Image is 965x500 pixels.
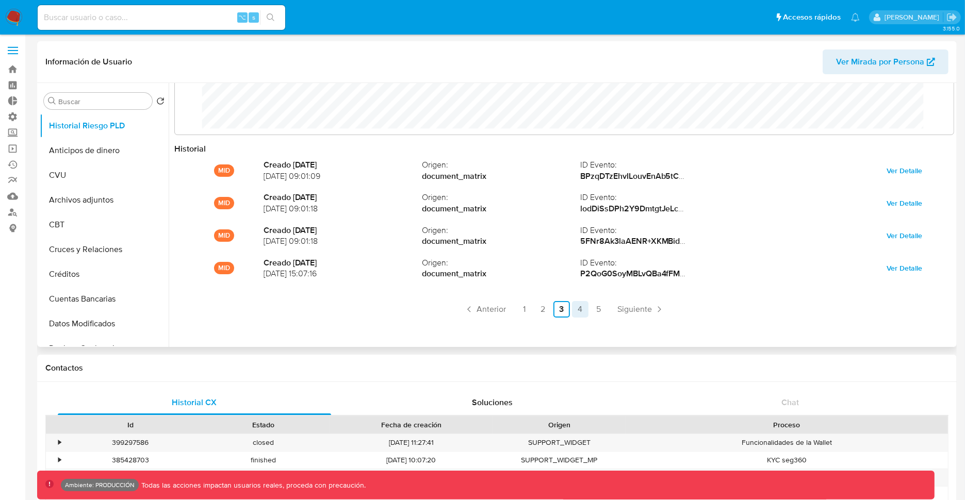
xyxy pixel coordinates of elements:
div: Origen [500,420,618,430]
strong: document_matrix [422,268,580,279]
span: ID Evento : [580,159,739,171]
strong: document_matrix [422,171,580,182]
div: finished [197,452,330,469]
div: [DATE] 12:08:25 [330,469,493,486]
h1: Contactos [45,363,948,373]
input: Buscar [58,97,148,106]
p: Ambiente: PRODUCCIÓN [65,483,135,487]
strong: Creado [DATE] [264,159,422,171]
div: Site ODR [493,469,626,486]
button: Ver Detalle [879,195,929,211]
div: [DATE] 10:07:20 [330,452,493,469]
span: Chat [782,396,799,408]
span: ID Evento : [580,225,739,236]
button: Ver Detalle [879,227,929,244]
button: Cuentas Bancarias [40,287,169,311]
span: Ver Mirada por Persona [836,49,924,74]
span: Origen : [422,257,580,269]
span: Accesos rápidos [783,12,841,23]
span: ⌥ [238,12,246,22]
span: Origen : [422,159,580,171]
a: Notificaciones [851,13,860,22]
button: Archivos adjuntos [40,188,169,212]
span: Ver Detalle [887,163,922,178]
span: ID Evento : [580,257,739,269]
span: [DATE] 09:01:18 [264,203,422,214]
button: CBT [40,212,169,237]
span: Origen : [422,225,580,236]
span: Anterior [477,305,506,313]
div: Proceso [633,420,941,430]
strong: document_matrix [422,236,580,247]
button: Buscar [48,97,56,105]
a: Siguiente [613,301,668,318]
span: Ver Detalle [887,228,922,243]
p: MID [214,262,234,274]
div: Incompleto - XD [626,469,948,486]
button: Datos Modificados [40,311,169,336]
span: [DATE] 09:01:09 [264,171,422,182]
nav: Paginación [174,301,954,318]
button: CVU [40,163,169,188]
div: KYC seg360 [626,452,948,469]
span: [DATE] 09:01:18 [264,236,422,247]
span: Soluciones [472,396,513,408]
div: Fecha de creación [337,420,485,430]
p: MID [214,164,234,177]
span: Origen : [422,192,580,203]
div: Funcionalidades de la Wallet [626,434,948,451]
strong: document_matrix [422,203,580,214]
h1: Información de Usuario [45,57,132,67]
p: Todas las acciones impactan usuarios reales, proceda con precaución. [139,480,366,490]
button: Ver Detalle [879,260,929,276]
strong: Creado [DATE] [264,192,422,203]
a: Salir [946,12,957,23]
p: MID [214,229,234,242]
div: 357472161 [64,469,197,486]
a: Ir a la página 5 [591,301,607,318]
span: Ver Detalle [887,261,922,275]
button: Anticipos de dinero [40,138,169,163]
a: Anterior [460,301,510,318]
button: Ver Detalle [879,162,929,179]
div: closed [197,434,330,451]
button: Cruces y Relaciones [40,237,169,262]
span: Historial CX [172,396,217,408]
strong: Creado [DATE] [264,257,422,269]
button: Créditos [40,262,169,287]
button: Volver al orden por defecto [156,97,165,108]
div: Id [71,420,190,430]
div: closed [197,469,330,486]
span: Siguiente [617,305,652,313]
span: [DATE] 15:07:16 [264,268,422,279]
strong: Historial [174,143,206,155]
span: Ver Detalle [887,196,922,210]
button: Historial Riesgo PLD [40,113,169,138]
div: • [58,455,61,465]
p: david.garay@mercadolibre.com.co [885,12,943,22]
p: MID [214,197,234,209]
input: Buscar usuario o caso... [38,11,285,24]
div: SUPPORT_WIDGET_MP [493,452,626,469]
a: Ir a la página 2 [535,301,551,318]
div: 399297586 [64,434,197,451]
a: Ir a la página 1 [516,301,533,318]
button: search-icon [260,10,281,25]
a: Ir a la página 4 [572,301,588,318]
div: [DATE] 11:27:41 [330,434,493,451]
div: Estado [204,420,323,430]
button: Ver Mirada por Persona [823,49,948,74]
span: s [252,12,255,22]
div: 385428703 [64,452,197,469]
div: SUPPORT_WIDGET [493,434,626,451]
span: ID Evento : [580,192,739,203]
button: Devices Geolocation [40,336,169,361]
a: Ir a la página 3 [553,301,570,318]
div: • [58,438,61,447]
strong: Creado [DATE] [264,225,422,236]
